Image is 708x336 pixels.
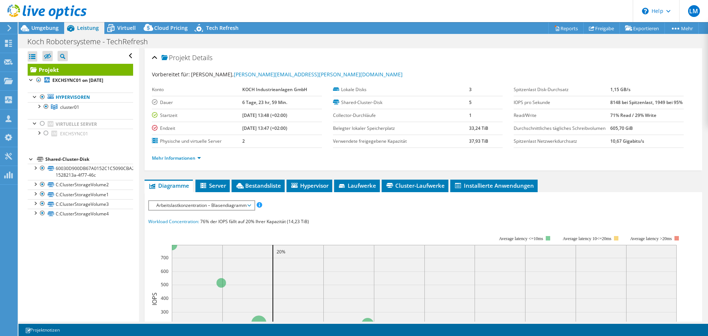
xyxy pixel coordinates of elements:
tspan: Average latency <=10ms [499,236,543,241]
b: 37,93 TiB [469,138,488,144]
span: 76% der IOPS fällt auf 20% Ihrer Kapazität (14,23 TiB) [200,218,309,225]
span: Cluster-Laufwerke [385,182,445,189]
span: Umgebung [31,24,59,31]
a: C:ClusterStorageVolume2 [28,180,133,190]
text: 300 [161,309,169,315]
a: C:ClusterStorageVolume1 [28,190,133,199]
svg: \n [642,8,649,14]
label: Endzeit [152,125,242,132]
b: 33,24 TiB [469,125,488,131]
label: Shared-Cluster-Disk [333,99,469,106]
label: Durchschnittliches tägliches Schreibvolumen [514,125,610,132]
text: 600 [161,268,169,274]
span: [PERSON_NAME], [191,71,403,78]
div: Shared-Cluster-Disk [45,155,133,164]
a: Projektnotizen [20,325,65,335]
b: 8148 bei Spitzenlast, 1949 bei 95% [610,99,683,105]
span: cluster01 [60,104,79,110]
text: Average latency >20ms [630,236,672,241]
b: [DATE] 13:47 (+02:00) [242,125,287,131]
label: Physische und virtuelle Server [152,138,242,145]
b: 1,15 GB/s [610,86,631,93]
label: Startzeit [152,112,242,119]
a: Mehr [664,22,699,34]
label: Read/Write [514,112,610,119]
label: Collector-Durchläufe [333,112,469,119]
a: EXCHSYNC01 [28,129,133,138]
label: Lokale Disks [333,86,469,93]
text: IOPS [150,292,159,305]
label: Vorbereitet für: [152,71,190,78]
span: Details [192,53,212,62]
a: Virtuelle Server [28,119,133,129]
a: 60030D900DB67A0152C1C5090CBA2B62-1528213a-4f77-46c [28,164,133,180]
b: 6 Tage, 23 hr, 59 Min. [242,99,287,105]
a: Projekt [28,64,133,76]
text: 500 [161,281,169,288]
span: Installierte Anwendungen [454,182,534,189]
span: EXCHSYNC01 [60,131,88,137]
label: Dauer [152,99,242,106]
a: Reports [548,22,584,34]
a: Hypervisoren [28,93,133,102]
span: Cloud Pricing [154,24,188,31]
b: 2 [242,138,245,144]
label: Belegter lokaler Speicherplatz [333,125,469,132]
a: EXCHSYNC01 on [DATE] [28,76,133,85]
span: Bestandsliste [235,182,281,189]
b: 10,67 Gigabits/s [610,138,644,144]
b: 3 [469,86,472,93]
b: 71% Read / 29% Write [610,112,656,118]
a: [PERSON_NAME][EMAIL_ADDRESS][PERSON_NAME][DOMAIN_NAME] [234,71,403,78]
a: C:ClusterStorageVolume3 [28,199,133,209]
label: Spitzenlast Netzwerkdurchsatz [514,138,610,145]
text: 700 [161,254,169,261]
a: Freigabe [583,22,620,34]
span: LM [688,5,700,17]
b: 1 [469,112,472,118]
text: 400 [161,295,169,301]
span: Hypervisor [290,182,329,189]
b: [DATE] 13:48 (+02:00) [242,112,287,118]
b: 605,70 GiB [610,125,633,131]
text: 20% [277,249,285,255]
a: Mehr Informationen [152,155,201,161]
span: Diagramme [148,182,189,189]
span: Leistung [77,24,99,31]
b: EXCHSYNC01 on [DATE] [52,77,103,83]
a: C:ClusterStorageVolume4 [28,209,133,218]
span: Laufwerke [338,182,376,189]
h1: Koch Robotersysteme - TechRefresh [24,38,159,46]
span: Tech Refresh [206,24,239,31]
label: IOPS pro Sekunde [514,99,610,106]
label: Spitzenlast Disk-Durchsatz [514,86,610,93]
span: Workload Concentration: [148,218,199,225]
tspan: Average latency 10<=20ms [563,236,611,241]
span: Arbeitslastkonzentration – Blasendiagramm [153,201,250,210]
span: Server [199,182,226,189]
a: cluster01 [28,102,133,112]
label: Konto [152,86,242,93]
a: Exportieren [619,22,665,34]
span: Virtuell [117,24,136,31]
span: Projekt [162,54,190,62]
b: 5 [469,99,472,105]
b: KOCH Industrieanlagen GmbH [242,86,307,93]
label: Verwendete freigegebene Kapazität [333,138,469,145]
